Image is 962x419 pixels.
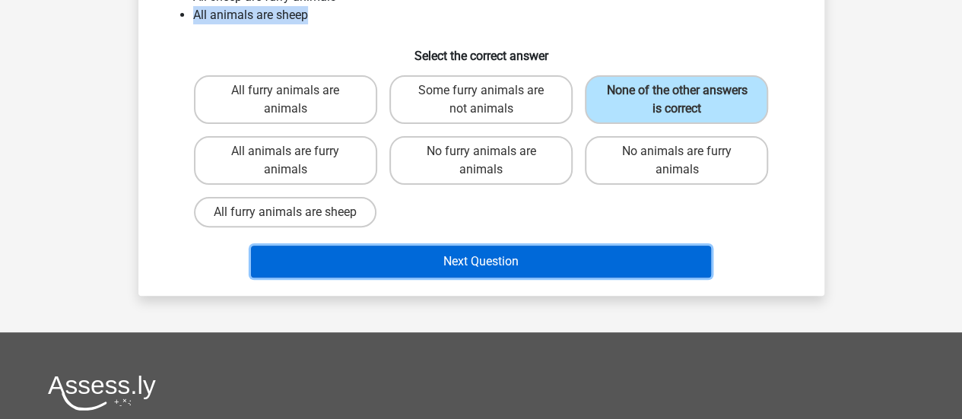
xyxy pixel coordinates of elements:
button: Next Question [251,246,711,278]
label: None of the other answers is correct [585,75,768,124]
label: Some furry animals are not animals [389,75,573,124]
img: Assessly logo [48,375,156,411]
label: No furry animals are animals [389,136,573,185]
label: All animals are furry animals [194,136,377,185]
h6: Select the correct answer [163,37,800,63]
label: No animals are furry animals [585,136,768,185]
label: All furry animals are sheep [194,197,376,227]
label: All furry animals are animals [194,75,377,124]
li: All animals are sheep [193,6,800,24]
